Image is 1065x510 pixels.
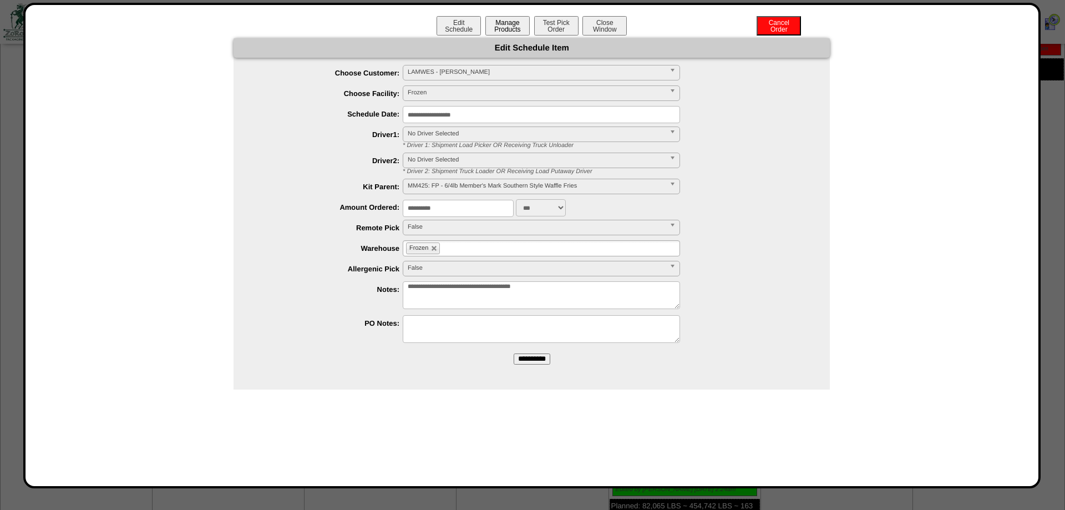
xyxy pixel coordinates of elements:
button: Test PickOrder [534,16,579,36]
span: False [408,261,665,275]
label: Allergenic Pick [256,265,403,273]
label: Choose Facility: [256,89,403,98]
span: Frozen [408,86,665,99]
label: Amount Ordered: [256,203,403,211]
span: No Driver Selected [408,153,665,166]
div: * Driver 2: Shipment Truck Loader OR Receiving Load Putaway Driver [394,168,830,175]
span: MM425: FP - 6/4lb Member's Mark Southern Style Waffle Fries [408,179,665,193]
label: Notes: [256,285,403,294]
span: Frozen [409,245,428,251]
label: Driver1: [256,130,403,139]
div: * Driver 1: Shipment Load Picker OR Receiving Truck Unloader [394,142,830,149]
label: Remote Pick [256,224,403,232]
label: PO Notes: [256,319,403,327]
span: False [408,220,665,234]
label: Schedule Date: [256,110,403,118]
button: CloseWindow [582,16,627,36]
label: Kit Parent: [256,183,403,191]
button: CancelOrder [757,16,801,36]
label: Driver2: [256,156,403,165]
div: Edit Schedule Item [234,38,830,58]
label: Choose Customer: [256,69,403,77]
label: Warehouse [256,244,403,253]
a: CloseWindow [581,25,628,33]
button: ManageProducts [485,16,530,36]
span: No Driver Selected [408,127,665,140]
span: LAMWES - [PERSON_NAME] [408,65,665,79]
button: EditSchedule [437,16,481,36]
